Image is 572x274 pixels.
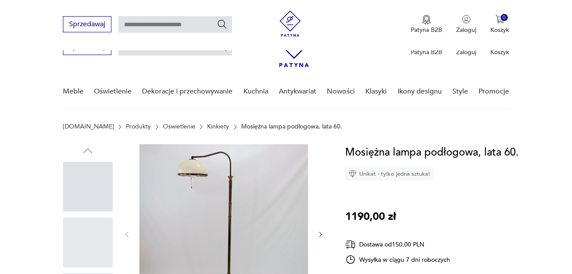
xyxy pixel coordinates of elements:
[456,26,476,34] p: Zaloguj
[142,75,232,108] a: Dekoracje i przechowywanie
[277,10,303,37] img: Patyna - sklep z meblami i dekoracjami vintage
[217,19,227,29] button: Szukaj
[452,75,468,108] a: Style
[490,26,509,34] p: Koszyk
[490,15,509,34] button: 0Koszyk
[411,48,442,56] p: Patyna B2B
[126,123,151,130] a: Produkty
[478,75,509,108] a: Promocje
[398,75,442,108] a: Ikony designu
[63,45,111,51] a: Sprzedawaj
[345,208,396,225] p: 1190,00 zł
[63,123,114,130] a: [DOMAIN_NAME]
[243,75,268,108] a: Kuchnia
[207,123,229,130] a: Kinkiety
[94,75,132,108] a: Oświetlenie
[63,16,111,32] button: Sprzedawaj
[349,170,357,178] img: Ikona diamentu
[365,75,387,108] a: Klasyki
[345,167,433,180] div: Unikat - tylko jedna sztuka!
[345,239,356,250] img: Ikona dostawy
[279,75,316,108] a: Antykwariat
[63,22,111,28] a: Sprzedawaj
[490,48,509,56] p: Koszyk
[411,15,442,34] button: Patyna B2B
[456,15,476,34] button: Zaloguj
[345,144,519,161] h1: Mosiężna lampa podłogowa, lata 60.
[411,15,442,34] a: Ikona medaluPatyna B2B
[163,123,195,130] a: Oświetlenie
[496,15,504,24] img: Ikona koszyka
[462,15,471,24] img: Ikonka użytkownika
[422,15,431,24] img: Ikona medalu
[501,14,508,21] div: 0
[411,26,442,34] p: Patyna B2B
[345,254,450,265] div: Wysyłka w ciągu 7 dni roboczych
[345,239,450,250] div: Dostawa od 150,00 PLN
[63,75,83,108] a: Meble
[327,75,355,108] a: Nowości
[241,123,342,130] p: Mosiężna lampa podłogowa, lata 60.
[456,48,476,56] p: Zaloguj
